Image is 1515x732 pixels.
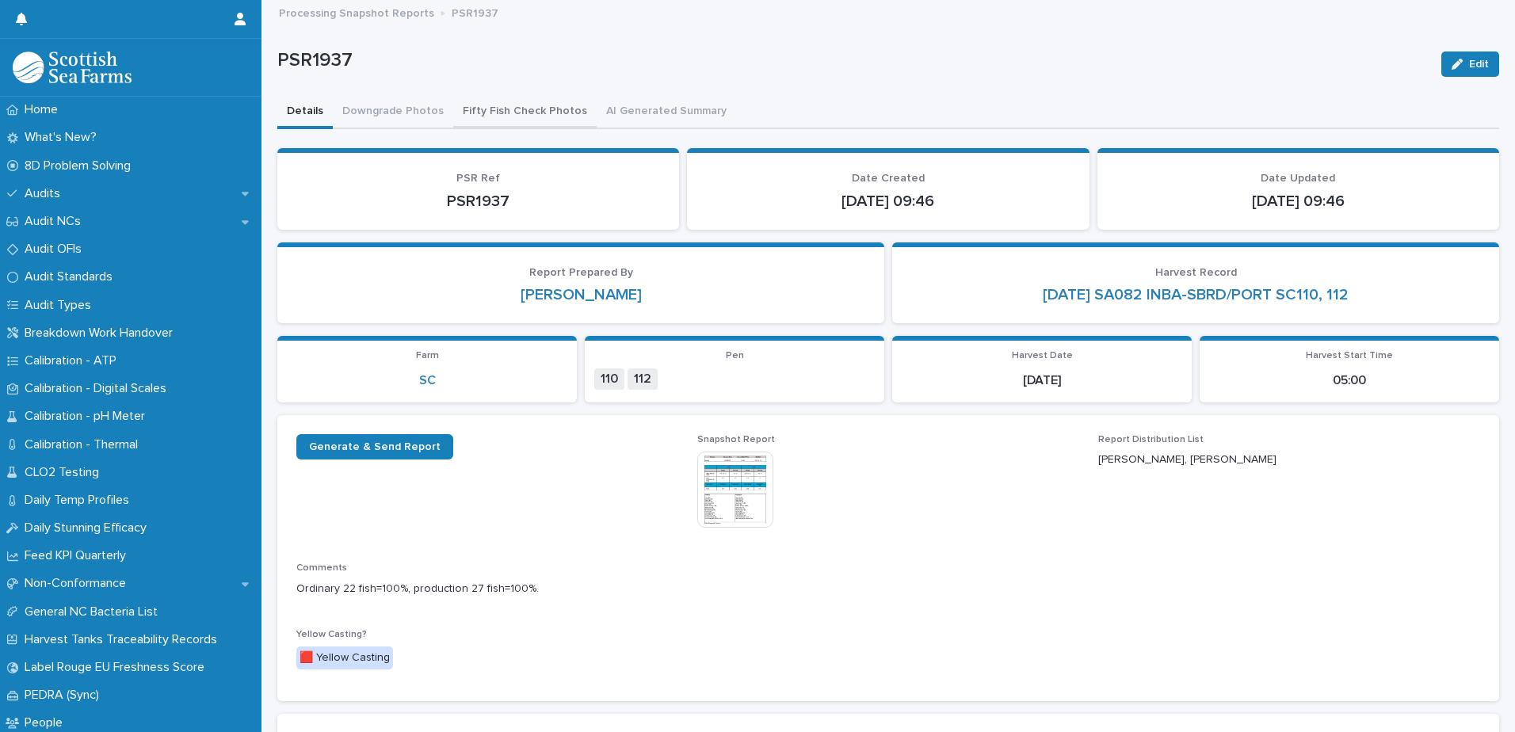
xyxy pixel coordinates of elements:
a: Generate & Send Report [296,434,453,459]
p: General NC Bacteria List [18,604,170,620]
span: Generate & Send Report [309,441,441,452]
p: Audits [18,186,73,201]
p: Home [18,102,71,117]
span: Harvest Date [1012,351,1073,360]
p: Calibration - ATP [18,353,129,368]
p: Processing Snapshot Reports [279,3,434,21]
button: Details [277,96,333,129]
p: Feed KPI Quarterly [18,548,139,563]
span: Harvest Record [1155,267,1237,278]
p: Daily Stunning Efficacy [18,520,159,536]
a: SC [419,373,436,388]
p: [PERSON_NAME], [PERSON_NAME] [1098,452,1480,468]
button: Edit [1441,51,1499,77]
span: Date Created [852,173,925,184]
p: Audit NCs [18,214,93,229]
p: [DATE] 09:46 [1116,192,1480,211]
span: Report Distribution List [1098,435,1204,444]
p: PSR1937 [277,49,1429,72]
span: Farm [416,351,439,360]
p: Label Rouge EU Freshness Score [18,660,217,675]
span: Pen [726,351,744,360]
a: [DATE] SA082 INBA-SBRD/PORT SC110, 112 [1043,285,1349,304]
p: Calibration - Thermal [18,437,151,452]
img: mMrefqRFQpe26GRNOUkG [13,51,132,83]
span: Snapshot Report [697,435,775,444]
span: Edit [1469,59,1489,70]
p: CLO2 Testing [18,465,112,480]
p: Calibration - pH Meter [18,409,158,424]
button: Downgrade Photos [333,96,453,129]
p: Harvest Tanks Traceability Records [18,632,230,647]
p: Audit OFIs [18,242,94,257]
button: AI Generated Summary [597,96,736,129]
p: PEDRA (Sync) [18,688,112,703]
span: PSR Ref [456,173,500,184]
span: 112 [628,368,658,390]
p: 05:00 [1209,373,1490,388]
span: 110 [594,368,624,390]
p: Ordinary 22 fish=100%, production 27 fish=100%. [296,581,1480,597]
p: Calibration - Digital Scales [18,381,179,396]
span: Yellow Casting? [296,630,367,639]
p: Breakdown Work Handover [18,326,185,341]
p: What's New? [18,130,109,145]
p: Audit Standards [18,269,125,284]
p: PSR1937 [296,192,660,211]
button: Fifty Fish Check Photos [453,96,597,129]
span: Comments [296,563,347,573]
p: 8D Problem Solving [18,158,143,173]
p: [DATE] 09:46 [706,192,1070,211]
p: Daily Temp Profiles [18,493,142,508]
span: Report Prepared By [529,267,633,278]
span: Date Updated [1261,173,1335,184]
span: Harvest Start Time [1306,351,1393,360]
div: 🟥 Yellow Casting [296,646,393,669]
p: People [18,715,75,730]
p: [DATE] [902,373,1182,388]
p: Audit Types [18,298,104,313]
p: Non-Conformance [18,576,139,591]
a: [PERSON_NAME] [521,285,642,304]
p: PSR1937 [452,3,498,21]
